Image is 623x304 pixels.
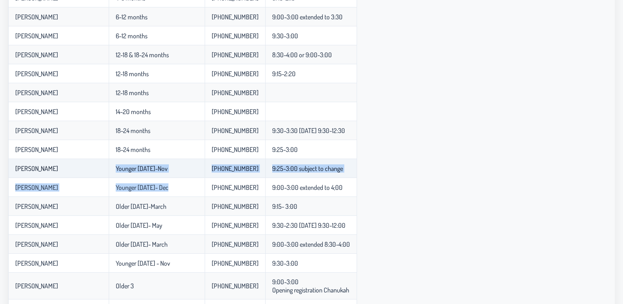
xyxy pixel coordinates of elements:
p-celleditor: [PHONE_NUMBER] [212,221,259,229]
p-celleditor: 6-12 months [116,13,147,21]
p-celleditor: [PHONE_NUMBER] [212,32,259,40]
p-celleditor: 9:00-3:00 Opening registration Chanukah [272,278,349,294]
p-celleditor: [PHONE_NUMBER] [212,164,259,173]
p-celleditor: Younger [DATE] - Nov [116,259,170,267]
p-celleditor: Older [DATE]-March [116,202,166,210]
p-celleditor: [PHONE_NUMBER] [212,183,259,192]
p-celleditor: [PERSON_NAME] [15,126,58,135]
p-celleditor: [PERSON_NAME] [15,282,58,290]
p-celleditor: 12-18 months [116,89,149,97]
p-celleditor: [PERSON_NAME] [15,13,58,21]
p-celleditor: 9:25-3:00 [272,145,298,154]
p-celleditor: 9:25-3:00 subject to change [272,164,343,173]
p-celleditor: 6-12 months [116,32,147,40]
p-celleditor: 9:30-3:30 [DATE] 9:30-12:30 [272,126,345,135]
p-celleditor: [PERSON_NAME] [15,51,58,59]
p-celleditor: [PERSON_NAME] [15,221,58,229]
p-celleditor: [PERSON_NAME] [15,70,58,78]
p-celleditor: [PHONE_NUMBER] [212,259,259,267]
p-celleditor: [PERSON_NAME] [15,164,58,173]
p-celleditor: 9:30-2:30 [DATE] 9:30-12:00 [272,221,345,229]
p-celleditor: [PHONE_NUMBER] [212,89,259,97]
p-celleditor: [PHONE_NUMBER] [212,70,259,78]
p-celleditor: [PHONE_NUMBER] [212,240,259,248]
p-celleditor: 18-24 months [116,126,150,135]
p-celleditor: [PHONE_NUMBER] [212,282,259,290]
p-celleditor: [PHONE_NUMBER] [212,13,259,21]
p-celleditor: 9:15- 3:00 [272,202,297,210]
p-celleditor: Older 3 [116,282,134,290]
p-celleditor: [PHONE_NUMBER] [212,51,259,59]
p-celleditor: 9:00-3:00 extended to 3:30 [272,13,343,21]
p-celleditor: [PERSON_NAME] [15,240,58,248]
p-celleditor: [PHONE_NUMBER] [212,108,259,116]
p-celleditor: [PHONE_NUMBER] [212,145,259,154]
p-celleditor: [PHONE_NUMBER] [212,126,259,135]
p-celleditor: 9:30-3:00 [272,32,298,40]
p-celleditor: [PERSON_NAME] [15,32,58,40]
p-celleditor: 8:30-4:00 or 9:00-3:00 [272,51,332,59]
p-celleditor: 18-24 months [116,145,150,154]
p-celleditor: Younger [DATE]- Dec [116,183,168,192]
p-celleditor: 12-18 & 18-24 months [116,51,169,59]
p-celleditor: [PERSON_NAME] [15,183,58,192]
p-celleditor: 14-20 months [116,108,151,116]
p-celleditor: [PERSON_NAME] [15,202,58,210]
p-celleditor: 9:00-3:00 extended 8:30-4:00 [272,240,350,248]
p-celleditor: Older [DATE]- March [116,240,168,248]
p-celleditor: 12-18 months [116,70,149,78]
p-celleditor: [PERSON_NAME] [15,89,58,97]
p-celleditor: [PERSON_NAME] [15,145,58,154]
p-celleditor: 9:15-2:20 [272,70,296,78]
p-celleditor: [PERSON_NAME] [15,108,58,116]
p-celleditor: Younger [DATE]-Nov [116,164,168,173]
p-celleditor: [PERSON_NAME] [15,259,58,267]
p-celleditor: 9:00-3:00 extended to 4;00 [272,183,343,192]
p-celleditor: [PHONE_NUMBER] [212,202,259,210]
p-celleditor: Older [DATE]- May [116,221,162,229]
p-celleditor: 9:30-3:00 [272,259,298,267]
